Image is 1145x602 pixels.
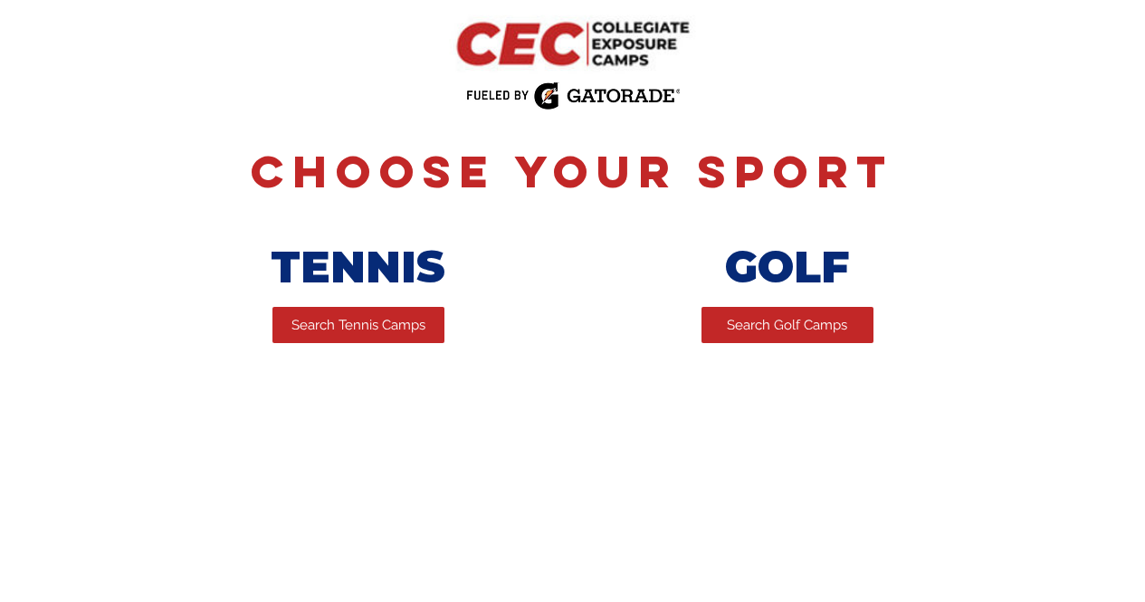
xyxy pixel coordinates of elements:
img: CEC Logo Primary.png [434,7,711,81]
span: TENNIS [271,241,445,293]
span: GOLF [725,241,849,293]
span: Search Tennis Camps [291,316,425,335]
a: Search Golf Camps [701,307,873,343]
a: Search Tennis Camps [272,307,444,343]
img: Fueled by Gatorade.png [465,81,680,110]
span: Search Golf Camps [727,316,847,335]
span: Choose Your Sport [251,143,894,199]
